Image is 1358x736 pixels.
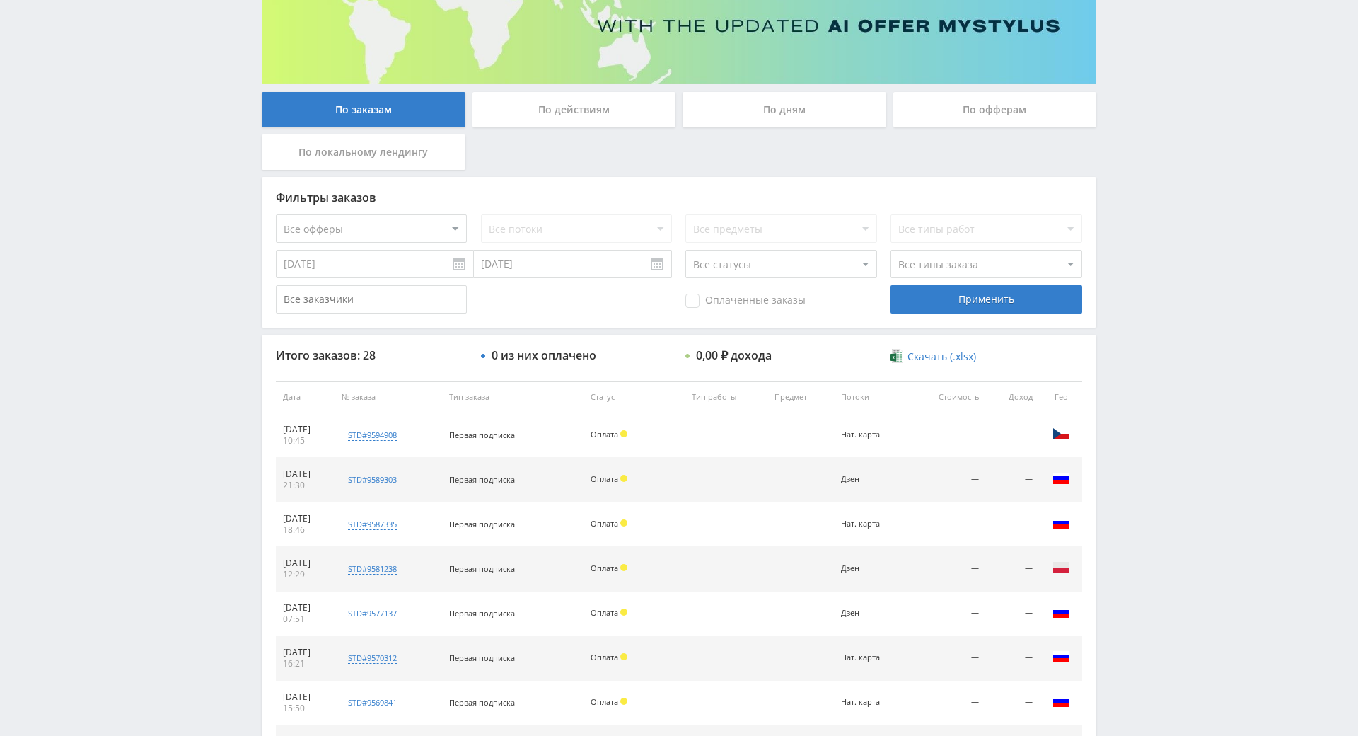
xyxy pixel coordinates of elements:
th: Тип заказа [442,381,584,413]
div: std#9569841 [348,697,397,708]
span: Оплаченные заказы [685,294,806,308]
div: std#9570312 [348,652,397,664]
div: По дням [683,92,886,127]
div: std#9587335 [348,519,397,530]
div: [DATE] [283,647,327,658]
th: № заказа [335,381,441,413]
td: — [909,547,986,592]
span: Холд [620,430,627,437]
img: rus.png [1052,470,1069,487]
span: Скачать (.xlsx) [907,351,976,362]
a: Скачать (.xlsx) [890,350,975,364]
th: Потоки [834,381,909,413]
div: 10:45 [283,435,327,447]
td: — [986,502,1040,547]
td: — [986,681,1040,725]
img: rus.png [1052,604,1069,621]
td: — [986,636,1040,681]
div: [DATE] [283,558,327,569]
td: — [909,636,986,681]
div: По офферам [893,92,1097,127]
input: Все заказчики [276,285,467,314]
div: std#9581238 [348,563,397,575]
div: Дзен [841,609,902,618]
td: — [909,458,986,502]
span: Первая подписка [449,652,515,663]
div: [DATE] [283,468,327,480]
div: По локальному лендингу [262,134,465,170]
div: [DATE] [283,424,327,435]
div: Дзен [841,564,902,573]
div: Нат. карта [841,519,902,529]
div: Итого заказов: 28 [276,349,467,362]
th: Предмет [767,381,833,413]
td: — [909,681,986,725]
div: Применить [890,285,1081,314]
span: Холд [620,564,627,571]
th: Доход [986,381,1040,413]
span: Оплата [591,696,618,707]
div: По заказам [262,92,465,127]
span: Холд [620,519,627,527]
span: Оплата [591,518,618,529]
img: cze.png [1052,425,1069,442]
div: std#9577137 [348,608,397,619]
span: Оплата [591,652,618,662]
th: Тип работы [685,381,767,413]
div: 07:51 [283,614,327,625]
div: Нат. карта [841,698,902,707]
span: Оплата [591,429,618,439]
th: Стоимость [909,381,986,413]
span: Оплата [591,563,618,573]
td: — [986,592,1040,636]
span: Первая подписка [449,608,515,619]
th: Дата [276,381,335,413]
span: Холд [620,609,627,616]
td: — [986,547,1040,592]
span: Холд [620,653,627,660]
img: rus.png [1052,648,1069,665]
th: Гео [1040,381,1082,413]
div: 15:50 [283,703,327,714]
span: Первая подписка [449,563,515,574]
span: Первая подписка [449,474,515,485]
img: rus.png [1052,514,1069,531]
div: По действиям [472,92,676,127]
img: pol.png [1052,559,1069,576]
div: Дзен [841,475,902,484]
td: — [909,413,986,458]
div: Нат. карта [841,430,902,439]
div: 21:30 [283,480,327,491]
img: xlsx [890,349,903,363]
div: [DATE] [283,691,327,703]
span: Оплата [591,607,618,618]
div: 18:46 [283,524,327,536]
span: Первая подписка [449,697,515,708]
span: Первая подписка [449,519,515,529]
td: — [909,592,986,636]
div: 0,00 ₽ дохода [696,349,772,362]
div: std#9589303 [348,474,397,485]
td: — [986,413,1040,458]
td: — [986,458,1040,502]
div: 12:29 [283,569,327,580]
div: Фильтры заказов [276,191,1082,204]
span: Холд [620,475,627,482]
span: Оплата [591,473,618,484]
div: 16:21 [283,658,327,669]
span: Холд [620,698,627,705]
img: rus.png [1052,693,1069,710]
div: Нат. карта [841,653,902,662]
th: Статус [584,381,685,413]
div: std#9594908 [348,430,397,441]
span: Первая подписка [449,430,515,440]
div: 0 из них оплачено [492,349,596,362]
div: [DATE] [283,513,327,524]
td: — [909,502,986,547]
div: [DATE] [283,602,327,614]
